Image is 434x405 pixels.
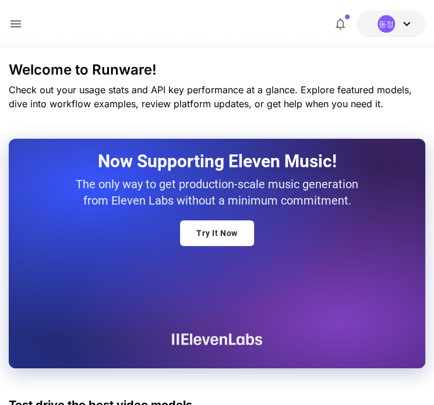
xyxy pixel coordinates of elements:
[180,220,254,246] a: Try It Now
[357,10,425,37] button: $19.2056동정
[377,15,395,33] div: 동정
[9,62,425,78] h3: Welcome to Runware!
[9,84,412,110] span: Check out your usage stats and API key performance at a glance. Explore featured models, dive int...
[72,176,363,209] p: The only way to get production-scale music generation from Eleven Labs without a minimum commitment.
[72,150,363,172] h2: Now Supporting Eleven Music!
